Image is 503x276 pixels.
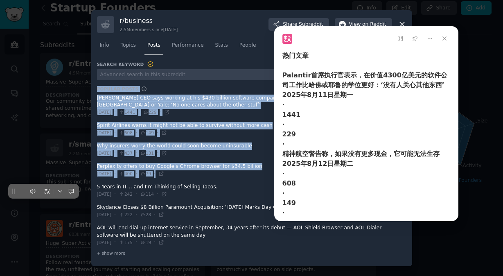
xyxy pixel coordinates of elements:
[212,39,231,56] a: Stats
[135,129,137,137] span: ·
[157,191,158,198] span: ·
[215,42,228,49] span: Stats
[100,42,109,49] span: Info
[97,212,112,217] span: [DATE]
[97,240,112,245] span: [DATE]
[335,18,392,31] button: Viewon Reddit
[97,109,112,115] span: [DATE]
[118,39,139,56] a: Topics
[97,171,112,176] span: [DATE]
[154,211,156,219] span: ·
[239,42,256,49] span: People
[97,69,404,80] input: Advanced search in this subreddit
[119,191,133,197] span: 242
[135,170,137,178] span: ·
[268,18,329,31] button: ShareSubreddit
[135,150,137,157] span: ·
[97,150,112,156] span: [DATE]
[349,21,386,28] span: View
[154,239,156,246] span: ·
[140,171,151,176] span: 79
[362,21,386,28] span: on Reddit
[97,191,112,197] span: [DATE]
[114,150,116,157] span: ·
[119,171,133,176] span: 400
[97,86,139,92] h3: Popular Posts
[120,27,178,32] div: 2.5M members since [DATE]
[140,191,154,197] span: 114
[140,130,154,136] span: 149
[135,191,137,198] span: ·
[140,150,154,156] span: 131
[119,212,133,217] span: 222
[114,109,116,116] span: ·
[135,211,137,219] span: ·
[135,239,137,246] span: ·
[114,170,116,178] span: ·
[97,39,112,56] a: Info
[169,39,207,56] a: Performance
[114,211,116,219] span: ·
[97,130,112,136] span: [DATE]
[237,39,259,56] a: People
[299,21,323,28] span: Subreddit
[97,250,126,256] span: + show more
[172,42,204,49] span: Performance
[114,191,116,198] span: ·
[114,239,116,246] span: ·
[119,240,133,245] span: 175
[114,129,116,137] span: ·
[119,150,133,156] span: 437
[147,42,160,49] span: Posts
[283,21,323,28] span: Share
[154,170,156,178] span: ·
[120,16,178,25] h3: r/ business
[121,42,136,49] span: Topics
[97,61,154,68] h3: Search Keyword
[144,39,163,56] a: Posts
[119,109,135,115] span: 1441
[157,150,158,157] span: ·
[143,109,157,115] span: 229
[157,129,158,137] span: ·
[140,240,151,245] span: 19
[140,212,151,217] span: 28
[138,109,140,116] span: ·
[160,109,161,116] span: ·
[119,130,133,136] span: 608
